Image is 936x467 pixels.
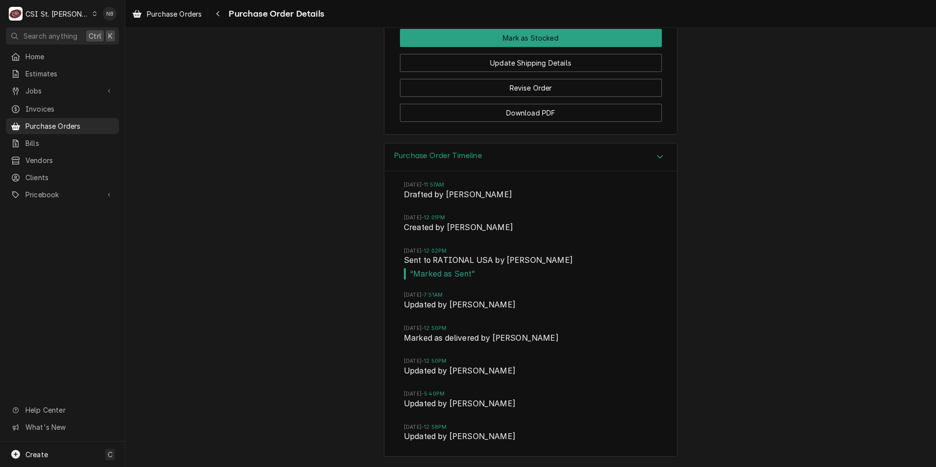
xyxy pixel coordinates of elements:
li: Event [404,357,657,390]
button: Update Shipping Details [400,54,662,72]
div: Button Group Row [400,47,662,72]
span: Search anything [23,31,77,41]
div: Purchase Order Timeline [384,143,678,457]
div: C [9,7,23,21]
em: 11:57AM [424,182,444,188]
h3: Purchase Order Timeline [394,151,482,161]
a: Bills [6,135,119,151]
span: Purchase Orders [25,121,114,131]
span: Timestamp [404,181,657,189]
span: Timestamp [404,325,657,332]
span: Timestamp [404,214,657,222]
div: Button Group Row [400,72,662,97]
span: Timestamp [404,423,657,431]
a: Home [6,48,119,65]
li: Event [404,181,657,214]
span: Bills [25,138,114,148]
li: Event [404,390,657,423]
a: Clients [6,169,119,186]
a: Go to Help Center [6,402,119,418]
em: 7:51AM [424,292,443,298]
a: Purchase Orders [6,118,119,134]
a: Invoices [6,101,119,117]
button: Search anythingCtrlK [6,27,119,45]
li: Event [404,423,657,456]
div: Accordion Body [384,171,677,456]
div: Nick Badolato's Avatar [103,7,117,21]
span: Event String [404,299,657,313]
li: Event [404,325,657,357]
span: Invoices [25,104,114,114]
span: Event String [404,365,657,379]
span: Home [25,51,114,62]
span: Event String [404,431,657,444]
span: Pricebook [25,189,99,200]
span: Event Message [404,268,657,280]
span: Purchase Order Details [226,7,324,21]
span: Timestamp [404,357,657,365]
li: Event [404,214,657,247]
button: Mark as Stocked [400,29,662,47]
span: Event String [404,332,657,346]
div: CSI St. Louis's Avatar [9,7,23,21]
span: Timestamp [404,291,657,299]
a: Go to Pricebook [6,187,119,203]
button: Accordion Details Expand Trigger [384,143,677,171]
span: Event String [404,222,657,235]
div: NB [103,7,117,21]
span: Timestamp [404,390,657,398]
div: Button Group [400,29,662,122]
span: Estimates [25,69,114,79]
a: Estimates [6,66,119,82]
span: Event String [404,398,657,412]
div: Button Group Row [400,97,662,122]
span: Help Center [25,405,113,415]
span: Ctrl [89,31,101,41]
span: Timestamp [404,247,657,255]
em: 12:50PM [424,358,446,364]
a: Go to Jobs [6,83,119,99]
span: Jobs [25,86,99,96]
button: Navigate back [210,6,226,22]
a: Vendors [6,152,119,168]
div: Accordion Header [384,143,677,171]
span: C [108,449,113,460]
em: 12:58PM [424,424,446,430]
button: Revise Order [400,79,662,97]
a: Go to What's New [6,419,119,435]
button: Download PDF [400,104,662,122]
div: CSI St. [PERSON_NAME] [25,9,89,19]
span: Event String [404,255,657,268]
em: 5:40PM [424,391,445,397]
span: Vendors [25,155,114,165]
em: 12:50PM [424,325,446,331]
span: Clients [25,172,114,183]
span: Event String [404,189,657,203]
div: Button Group Row [400,29,662,47]
a: Purchase Orders [128,6,206,22]
em: 12:01PM [424,214,445,221]
span: K [108,31,113,41]
li: Event [404,291,657,324]
li: Event [404,247,657,292]
span: What's New [25,422,113,432]
span: Purchase Orders [147,9,202,19]
em: 12:02PM [424,248,446,254]
span: Create [25,450,48,459]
